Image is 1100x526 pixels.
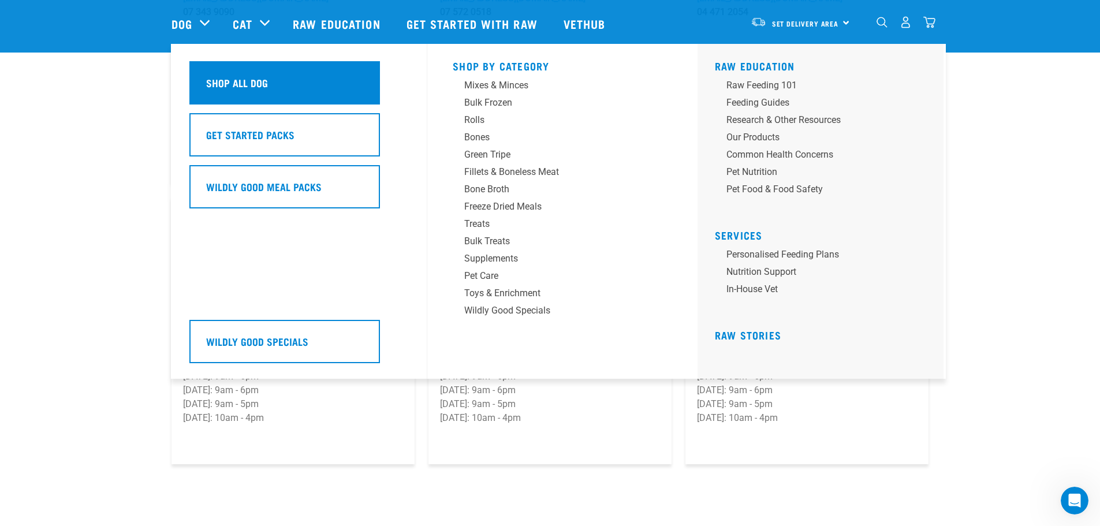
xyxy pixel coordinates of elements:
a: Dog [171,15,192,32]
a: Shop All Dog [189,61,409,113]
div: Raw Feeding 101 [726,79,907,92]
a: Bulk Treats [453,234,672,252]
div: Fillets & Boneless Meat [464,165,644,179]
div: Wildly Good Specials [464,304,644,318]
a: Get started with Raw [395,1,552,47]
iframe: Intercom live chat [1061,487,1088,514]
a: Common Health Concerns [715,148,934,165]
p: [DATE]: 9am - 5pm [697,397,917,411]
div: Bone Broth [464,182,644,196]
div: Toys & Enrichment [464,286,644,300]
a: Feeding Guides [715,96,934,113]
h5: Wildly Good Meal Packs [206,179,322,194]
p: [DATE]: 10am - 4pm [440,411,660,425]
img: home-icon@2x.png [923,16,935,28]
a: Nutrition Support [715,265,934,282]
div: Bones [464,130,644,144]
p: [DATE]: 9am - 5pm [440,397,660,411]
a: Raw Stories [715,332,781,338]
img: home-icon-1@2x.png [877,17,888,28]
a: Wildly Good Specials [189,320,409,372]
a: Our Products [715,130,934,148]
h5: Get Started Packs [206,127,294,142]
h5: Wildly Good Specials [206,334,308,349]
a: Bulk Frozen [453,96,672,113]
div: Rolls [464,113,644,127]
a: Treats [453,217,672,234]
div: Pet Nutrition [726,165,907,179]
span: Set Delivery Area [772,21,839,25]
h5: Services [715,229,934,238]
h5: Shop By Category [453,60,672,69]
a: Pet Care [453,269,672,286]
a: Personalised Feeding Plans [715,248,934,265]
div: Bulk Frozen [464,96,644,110]
img: user.png [900,16,912,28]
a: Raw Education [281,1,394,47]
div: Research & Other Resources [726,113,907,127]
div: Mixes & Minces [464,79,644,92]
a: Bones [453,130,672,148]
p: [DATE]: 10am - 4pm [697,411,917,425]
a: Get Started Packs [189,113,409,165]
a: Supplements [453,252,672,269]
a: Green Tripe [453,148,672,165]
div: Pet Food & Food Safety [726,182,907,196]
a: Raw Education [715,63,795,69]
a: Pet Food & Food Safety [715,182,934,200]
a: Fillets & Boneless Meat [453,165,672,182]
img: van-moving.png [751,17,766,27]
div: Pet Care [464,269,644,283]
div: Green Tripe [464,148,644,162]
div: Supplements [464,252,644,266]
div: Common Health Concerns [726,148,907,162]
a: Vethub [552,1,620,47]
h5: Shop All Dog [206,75,268,90]
p: [DATE]: 9am - 5pm [183,397,403,411]
a: Rolls [453,113,672,130]
div: Our Products [726,130,907,144]
p: [DATE]: 9am - 6pm [440,383,660,397]
a: Mixes & Minces [453,79,672,96]
p: [DATE]: 10am - 4pm [183,411,403,425]
div: Treats [464,217,644,231]
a: Research & Other Resources [715,113,934,130]
a: Wildly Good Meal Packs [189,165,409,217]
div: Bulk Treats [464,234,644,248]
a: Freeze Dried Meals [453,200,672,217]
div: Feeding Guides [726,96,907,110]
a: Pet Nutrition [715,165,934,182]
p: [DATE]: 9am - 6pm [697,383,917,397]
a: Cat [233,15,252,32]
a: Raw Feeding 101 [715,79,934,96]
p: [DATE]: 9am - 6pm [183,383,403,397]
a: Toys & Enrichment [453,286,672,304]
a: In-house vet [715,282,934,300]
a: Wildly Good Specials [453,304,672,321]
a: Bone Broth [453,182,672,200]
div: Freeze Dried Meals [464,200,644,214]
